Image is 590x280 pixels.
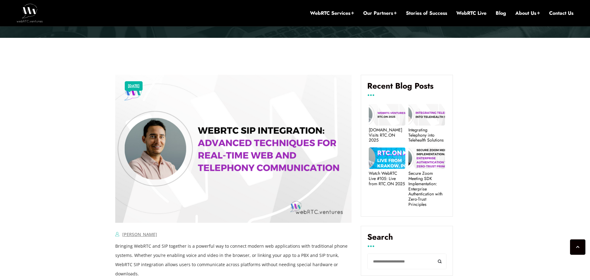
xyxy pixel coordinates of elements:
[369,127,405,143] a: [DOMAIN_NAME] Visits RTC.ON 2025
[369,171,405,186] a: Watch WebRTC Live #105: Live from RTC.ON 2025
[406,10,447,17] a: Stories of Success
[367,81,446,95] h4: Recent Blog Posts
[496,10,506,17] a: Blog
[128,82,140,90] a: [DATE]
[17,4,43,22] img: WebRTC.ventures
[433,254,446,269] button: Search
[408,171,445,207] a: Secure Zoom Meeting SDK Implementation: Enterprise Authentication with Zero-Trust Principles
[456,10,486,17] a: WebRTC Live
[408,127,445,143] a: Integrating Telephony into Telehealth Solutions
[549,10,573,17] a: Contact Us
[363,10,397,17] a: Our Partners
[367,232,446,246] label: Search
[122,231,157,237] a: [PERSON_NAME]
[515,10,540,17] a: About Us
[310,10,354,17] a: WebRTC Services
[115,242,352,278] p: Bringing WebRTC and SIP together is a powerful way to connect modern web applications with tradit...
